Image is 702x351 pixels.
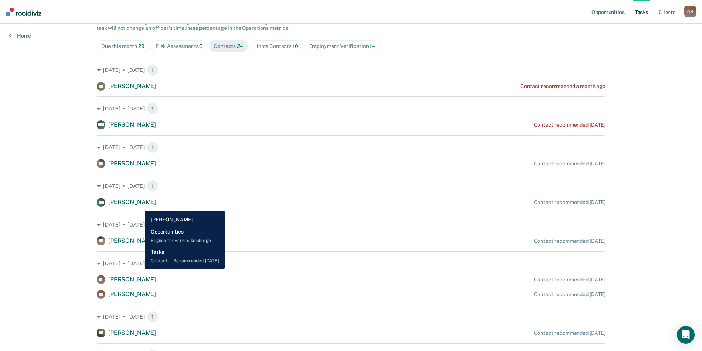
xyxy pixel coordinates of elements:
span: 29 [138,43,144,49]
div: Contact recommended [DATE] [534,291,605,298]
span: [PERSON_NAME] [108,291,156,298]
button: OH [684,6,696,17]
span: [PERSON_NAME] [108,329,156,336]
span: 0 [199,43,203,49]
div: [DATE] • [DATE] 1 [97,311,605,323]
div: Contact recommended [DATE] [534,238,605,244]
span: 1 [147,219,158,231]
span: [PERSON_NAME] [108,121,156,128]
span: The clients below might have upcoming requirements this month. Hiding a below task will not chang... [97,19,289,31]
div: Due this month [101,43,144,49]
span: 1 [147,64,158,76]
span: 1 [147,141,158,153]
div: Home Contacts [254,43,298,49]
div: Contact recommended [DATE] [534,199,605,206]
span: [PERSON_NAME] [108,83,156,89]
div: Contact recommended [DATE] [534,161,605,167]
div: [DATE] • [DATE] 1 [97,103,605,115]
div: Contacts [214,43,243,49]
span: [PERSON_NAME] [108,276,156,283]
span: 2 [147,257,159,269]
div: Contact recommended [DATE] [534,122,605,128]
div: Open Intercom Messenger [677,326,695,344]
div: Risk Assessments [156,43,203,49]
div: Contact recommended [DATE] [534,277,605,283]
a: Home [9,32,31,39]
span: 14 [370,43,375,49]
div: [DATE] • [DATE] 1 [97,64,605,76]
div: Contact recommended [DATE] [534,330,605,336]
span: 1 [147,103,158,115]
span: 10 [293,43,298,49]
div: O H [684,6,696,17]
span: [PERSON_NAME] [108,237,156,244]
span: 1 [147,311,158,323]
div: [DATE] • [DATE] 1 [97,219,605,231]
span: [PERSON_NAME] [108,160,156,167]
div: [DATE] • [DATE] 1 [97,180,605,192]
div: [DATE] • [DATE] 2 [97,257,605,269]
img: Recidiviz [6,8,41,16]
div: [DATE] • [DATE] 1 [97,141,605,153]
span: 24 [237,43,243,49]
div: Contact recommended a month ago [520,83,605,89]
div: Employment Verification [309,43,375,49]
span: [PERSON_NAME] [108,199,156,206]
span: 1 [147,180,158,192]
